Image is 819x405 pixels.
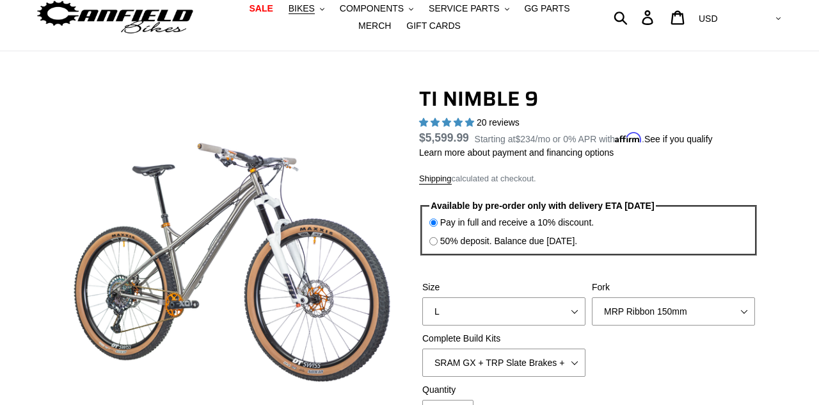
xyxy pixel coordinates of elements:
[419,172,758,185] div: calculated at checkout.
[429,199,656,213] legend: Available by pre-order only with delivery ETA [DATE]
[440,235,578,248] label: 50% deposit. Balance due [DATE].
[615,132,642,143] span: Affirm
[477,117,520,128] span: 20 reviews
[524,3,569,14] span: GG PARTS
[400,17,467,35] a: GIFT CARDS
[352,17,397,35] a: MERCH
[440,216,594,229] label: Pay in full and receive a 10% discount.
[419,117,477,128] span: 4.90 stars
[422,383,585,397] label: Quantity
[422,281,585,294] label: Size
[419,147,614,158] a: Learn more about payment and financing options
[644,134,713,144] a: See if you qualify - Learn more about Affirm Financing (opens in modal)
[429,3,499,14] span: SERVICE PARTS
[249,3,273,14] span: SALE
[406,21,461,31] span: GIFT CARDS
[515,134,535,144] span: $234
[358,21,391,31] span: MERCH
[419,131,469,144] span: $5,599.99
[289,3,315,14] span: BIKES
[419,87,758,111] h1: TI NIMBLE 9
[592,281,755,294] label: Fork
[422,332,585,345] label: Complete Build Kits
[419,174,452,185] a: Shipping
[340,3,404,14] span: COMPONENTS
[475,129,713,146] p: Starting at /mo or 0% APR with .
